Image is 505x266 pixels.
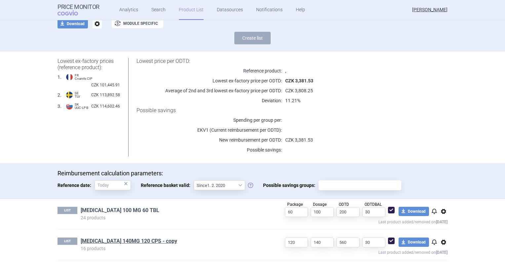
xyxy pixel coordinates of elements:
p: CZK 3,808.25 [282,87,431,94]
span: CZK 113,892.58 [91,92,120,98]
p: 11.21% [282,97,431,104]
a: [MEDICAL_DATA] 140MG 120 CPS - copy [81,238,177,245]
button: Module specific [112,19,163,28]
p: Last product added/removed on [264,217,447,225]
span: ODTD [339,202,349,207]
span: COGVIO [58,10,87,16]
span: Dosage [313,202,327,207]
span: ODTDBAL [365,202,382,207]
p: CZK 3,381.53 [282,137,431,143]
h1: IMBRUVICA 140MG 120 CPS - copy [81,238,264,246]
select: Reference basket valid: [194,180,245,190]
span: 1 . [58,74,61,80]
p: LIST [58,207,77,214]
strong: [DATE] [436,250,447,255]
span: Possible savings groups: [263,180,319,190]
button: Download [399,207,429,216]
a: [MEDICAL_DATA] 100 MG 60 TBL [81,207,159,214]
p: Average of 2nd and 3rd lowest ex-factory price per ODTD: [136,87,282,94]
p: Spending per group per : [136,117,282,123]
strong: CZK 3,381.53 [285,78,313,83]
h1: Lowest ex-factory prices (reference product): [58,58,120,70]
button: Download [399,238,429,247]
strong: Price Monitor [58,4,99,10]
span: Package [287,202,303,207]
p: Lowest ex-factory price per ODTD: [136,77,282,84]
img: France [66,74,73,80]
p: Possible savings: [136,147,282,153]
img: Slovakia [66,103,73,110]
span: CZK 101,445.91 [91,82,120,88]
span: 3 . [58,103,61,110]
span: 2 . [58,92,61,98]
p: EKV1 (Current reimbursement per ODTD): [136,127,282,133]
p: Deviation: [136,97,282,104]
div: × [124,180,128,187]
p: Last product added/removed on [264,247,447,256]
span: Reference date: [58,180,95,190]
input: Reference date:× [95,180,131,190]
span: CZK 114,602.46 [91,103,120,110]
span: FR Cnamts CIP [75,74,92,80]
strong: [DATE] [436,220,447,224]
span: SE TLV [75,92,80,98]
h1: Possible savings [136,107,431,113]
button: Create list [234,32,271,44]
p: New reimbursement per ODTD: [136,137,282,143]
h1: CALQUENCE 100 MG 60 TBL [81,207,264,215]
input: Possible savings groups: [321,181,399,190]
button: Download [58,19,88,28]
p: 16 products [81,246,264,251]
p: Reimbursement calculation parameters: [58,170,447,177]
span: Reference basket valid: [141,180,194,190]
img: Sweden [66,92,73,98]
h1: Lowest price per ODTD: [136,58,431,64]
a: Price MonitorCOGVIO [58,4,99,16]
span: SK UUC-LP B [75,103,88,110]
p: LIST [58,238,77,245]
p: , [282,67,431,74]
p: Reference product: [136,67,282,74]
p: 24 products [81,215,264,220]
